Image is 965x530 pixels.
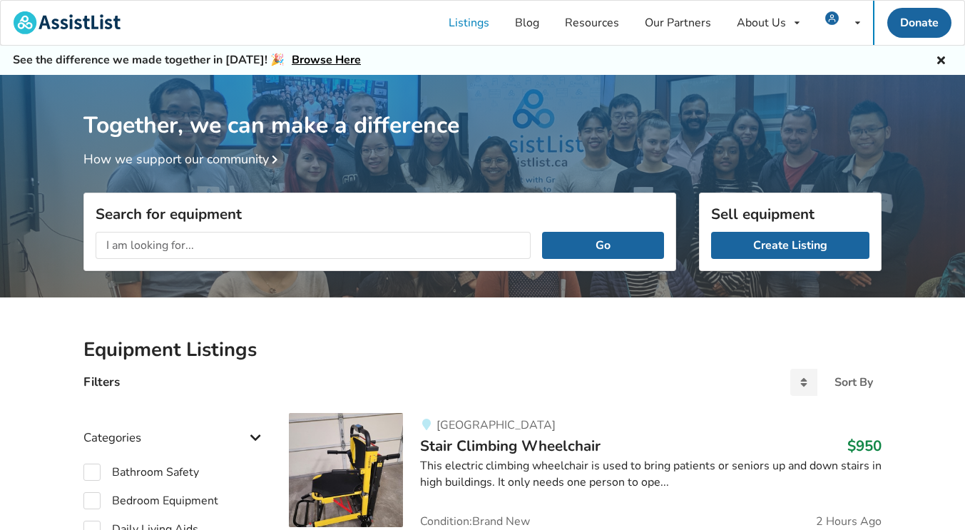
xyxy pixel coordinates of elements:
h1: Together, we can make a difference [83,75,882,140]
button: Go [542,232,664,259]
a: Create Listing [711,232,869,259]
img: mobility-stair climbing wheelchair [289,413,403,527]
img: user icon [825,11,839,25]
a: Listings [436,1,502,45]
label: Bathroom Safety [83,464,199,481]
a: Browse Here [292,52,361,68]
h5: See the difference we made together in [DATE]! 🎉 [13,53,361,68]
a: Blog [502,1,552,45]
span: [GEOGRAPHIC_DATA] [436,417,556,433]
a: Donate [887,8,951,38]
h2: Equipment Listings [83,337,882,362]
div: Sort By [834,377,873,388]
input: I am looking for... [96,232,531,259]
img: assistlist-logo [14,11,121,34]
span: Condition: Brand New [420,516,530,527]
a: How we support our community [83,151,283,168]
div: Categories [83,402,266,452]
label: Bedroom Equipment [83,492,218,509]
span: Stair Climbing Wheelchair [420,436,601,456]
div: About Us [737,17,786,29]
span: 2 Hours Ago [816,516,882,527]
a: Our Partners [632,1,724,45]
h3: $950 [847,437,882,455]
div: This electric climbing wheelchair is used to bring patients or seniors up and down stairs in high... [420,458,882,491]
h4: Filters [83,374,120,390]
h3: Sell equipment [711,205,869,223]
h3: Search for equipment [96,205,664,223]
a: Resources [552,1,632,45]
